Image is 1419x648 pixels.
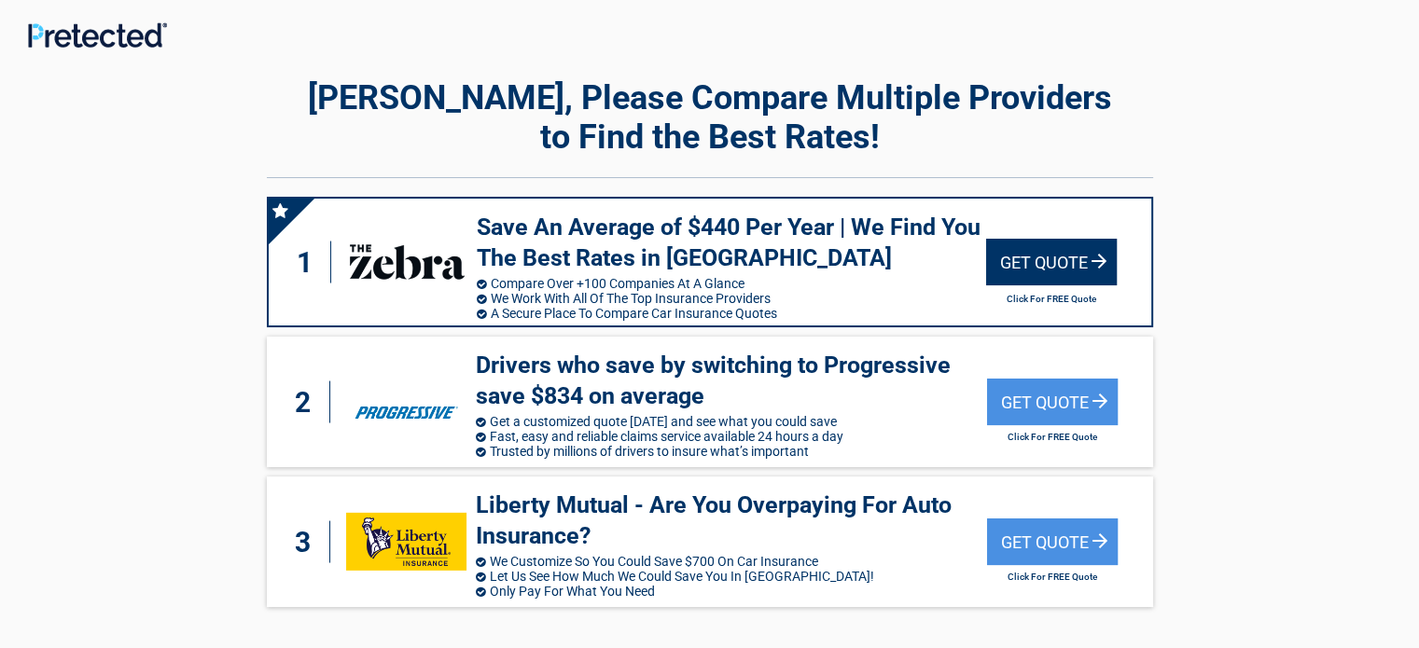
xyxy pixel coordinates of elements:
[346,373,466,431] img: progressive's logo
[285,381,330,423] div: 2
[287,241,332,283] div: 1
[477,306,986,321] li: A Secure Place To Compare Car Insurance Quotes
[477,291,986,306] li: We Work With All Of The Top Insurance Providers
[986,239,1117,285] div: Get Quote
[285,521,330,563] div: 3
[477,276,986,291] li: Compare Over +100 Companies At A Glance
[476,444,987,459] li: Trusted by millions of drivers to insure what’s important
[476,569,987,584] li: Let Us See How Much We Could Save You In [GEOGRAPHIC_DATA]!
[476,490,987,551] h3: Liberty Mutual - Are You Overpaying For Auto Insurance?
[476,351,987,411] h3: Drivers who save by switching to Progressive save $834 on average
[987,572,1118,582] h2: Click For FREE Quote
[987,518,1118,565] div: Get Quote
[476,414,987,429] li: Get a customized quote [DATE] and see what you could save
[28,22,167,48] img: Main Logo
[987,432,1118,442] h2: Click For FREE Quote
[477,213,986,273] h3: Save An Average of $440 Per Year | We Find You The Best Rates in [GEOGRAPHIC_DATA]
[476,429,987,444] li: Fast, easy and reliable claims service available 24 hours a day
[987,379,1118,425] div: Get Quote
[986,294,1117,304] h2: Click For FREE Quote
[476,584,987,599] li: Only Pay For What You Need
[267,78,1153,157] h2: [PERSON_NAME], Please Compare Multiple Providers to Find the Best Rates!
[476,554,987,569] li: We Customize So You Could Save $700 On Car Insurance
[346,513,466,571] img: libertymutual's logo
[347,233,466,291] img: thezebra's logo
